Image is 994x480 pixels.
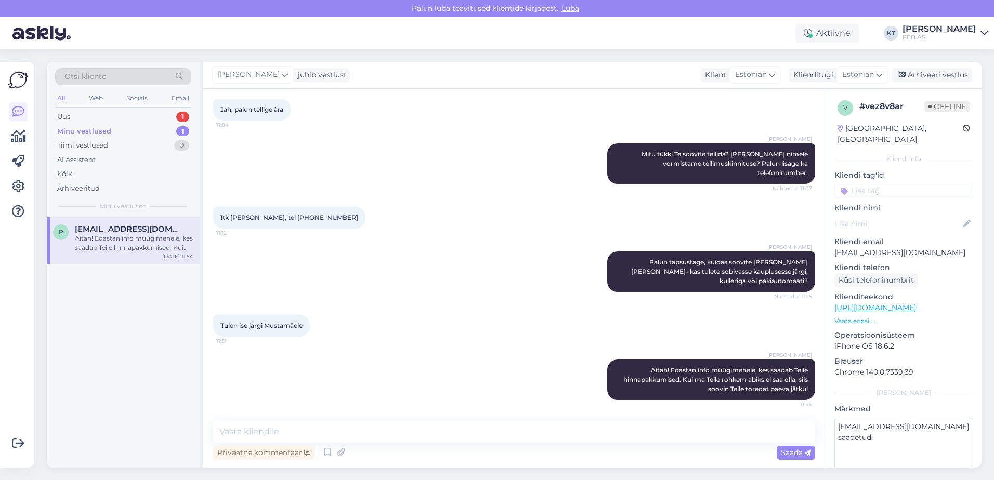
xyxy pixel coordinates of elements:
[834,170,973,181] p: Kliendi tag'id
[843,104,847,112] span: v
[55,91,67,105] div: All
[781,448,811,457] span: Saada
[767,135,812,143] span: [PERSON_NAME]
[220,214,358,221] span: 1tk [PERSON_NAME], tel [PHONE_NUMBER]
[838,123,963,145] div: [GEOGRAPHIC_DATA], [GEOGRAPHIC_DATA]
[57,155,96,165] div: AI Assistent
[216,229,255,237] span: 11:12
[735,69,767,81] span: Estonian
[859,100,924,113] div: # vez8v8ar
[773,401,812,408] span: 11:54
[57,126,111,137] div: Minu vestlused
[87,91,105,105] div: Web
[59,228,63,236] span: r
[842,69,874,81] span: Estonian
[834,262,973,273] p: Kliendi telefon
[903,33,976,42] div: FEB AS
[795,24,859,43] div: Aktiivne
[773,184,812,192] span: Nähtud ✓ 11:07
[903,25,988,42] a: [PERSON_NAME]FEB AS
[767,243,812,251] span: [PERSON_NAME]
[100,202,147,211] span: Minu vestlused
[64,71,106,82] span: Otsi kliente
[642,150,809,177] span: Mitu tükki Te soovite tellida? [PERSON_NAME] nimele vormistame tellimuskinnituse? Palun lisage ka...
[124,91,150,105] div: Socials
[789,70,833,81] div: Klienditugi
[834,330,973,341] p: Operatsioonisüsteem
[623,366,809,393] span: Aitäh! Edastan info müügimehele, kes saadab Teile hinnapakkumised. Kui ma Teile rohkem abiks ei s...
[892,68,972,82] div: Arhiveeri vestlus
[176,126,189,137] div: 1
[834,154,973,164] div: Kliendi info
[767,351,812,359] span: [PERSON_NAME]
[558,4,582,13] span: Luba
[631,258,809,285] span: Palun täpsustage, kuidas soovite [PERSON_NAME] [PERSON_NAME]- kas tulete sobivasse kauplusesse jä...
[220,322,303,329] span: Tulen ise järgi Mustamäele
[57,183,100,194] div: Arhiveeritud
[174,140,189,151] div: 0
[903,25,976,33] div: [PERSON_NAME]
[216,337,255,345] span: 11:51
[57,140,108,151] div: Tiimi vestlused
[834,247,973,258] p: [EMAIL_ADDRESS][DOMAIN_NAME]
[220,105,283,113] span: Jah, palun tellige àra
[834,236,973,247] p: Kliendi email
[835,218,961,230] input: Lisa nimi
[834,341,973,352] p: iPhone OS 18.6.2
[834,303,916,312] a: [URL][DOMAIN_NAME]
[834,404,973,415] p: Märkmed
[834,388,973,397] div: [PERSON_NAME]
[75,234,193,252] div: Aitäh! Edastan info müügimehele, kes saadab Teile hinnapakkumised. Kui ma Teile rohkem abiks ei s...
[701,70,726,81] div: Klient
[834,273,918,287] div: Küsi telefoninumbrit
[218,69,280,81] span: [PERSON_NAME]
[834,203,973,214] p: Kliendi nimi
[773,292,812,300] span: Nähtud ✓ 11:15
[834,367,973,378] p: Chrome 140.0.7339.39
[57,169,72,179] div: Kõik
[75,224,183,234] span: riho.jyrvetson@gmail.com
[213,446,315,460] div: Privaatne kommentaar
[834,316,973,326] p: Vaata edasi ...
[216,121,255,129] span: 11:04
[176,112,189,122] div: 1
[834,291,973,302] p: Klienditeekond
[924,101,970,112] span: Offline
[834,356,973,367] p: Brauser
[884,26,898,41] div: KT
[8,70,28,90] img: Askly Logo
[162,252,193,260] div: [DATE] 11:54
[57,112,70,122] div: Uus
[834,183,973,198] input: Lisa tag
[169,91,191,105] div: Email
[294,70,347,81] div: juhib vestlust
